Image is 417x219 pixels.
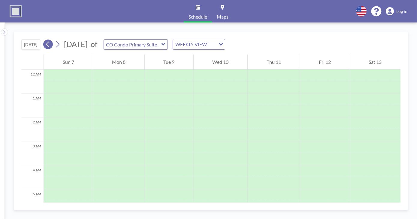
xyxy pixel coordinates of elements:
span: [DATE] [64,40,88,49]
div: Thu 11 [248,55,300,70]
img: organization-logo [10,5,22,17]
span: Maps [217,14,228,19]
span: of [91,40,97,49]
input: CO Condo Primary Suite [104,40,162,49]
div: Sat 13 [350,55,400,70]
span: Schedule [189,14,207,19]
div: 12 AM [21,70,44,93]
div: Tue 9 [145,55,193,70]
a: Log in [386,7,407,16]
span: Log in [396,9,407,14]
input: Search for option [209,40,215,48]
span: WEEKLY VIEW [174,40,208,48]
div: Wed 10 [194,55,247,70]
div: 4 AM [21,165,44,189]
div: Mon 8 [93,55,144,70]
div: Search for option [173,39,225,49]
div: 3 AM [21,141,44,165]
div: 1 AM [21,93,44,117]
button: [DATE] [21,39,40,50]
div: Fri 12 [300,55,349,70]
div: 5 AM [21,189,44,213]
div: 2 AM [21,117,44,141]
div: Sun 7 [44,55,93,70]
